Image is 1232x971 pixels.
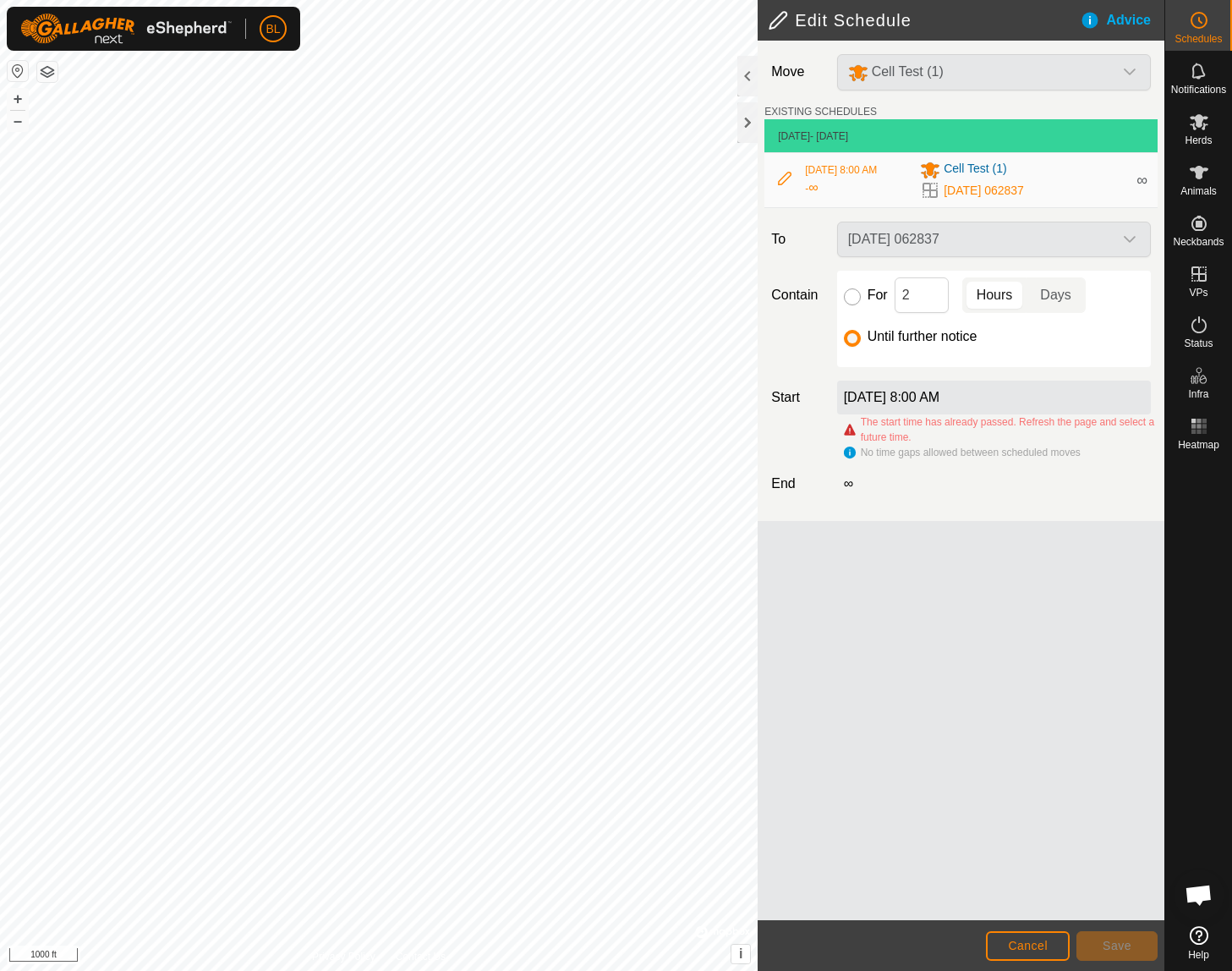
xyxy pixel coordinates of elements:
[8,61,28,81] button: Reset Map
[266,20,280,38] span: BL
[805,178,818,198] div: -
[1188,950,1209,960] span: Help
[764,285,830,305] label: Contain
[844,414,1171,445] div: The start time has already passed. Refresh the page and select a future time.
[739,946,742,961] span: i
[764,222,830,257] label: To
[1040,285,1070,305] span: Days
[1076,931,1158,961] button: Save
[986,931,1070,961] button: Cancel
[1173,237,1224,247] span: Neckbands
[764,54,830,91] label: Move
[868,288,888,302] label: For
[810,130,848,142] span: - [DATE]
[944,160,1006,180] span: Cell Test (1)
[1008,939,1048,952] span: Cancel
[764,387,830,408] label: Start
[731,945,750,963] button: i
[837,476,860,491] label: ∞
[8,89,28,109] button: +
[768,10,1079,30] h2: Edit Schedule
[944,182,1024,200] span: [DATE] 062837
[861,447,1081,458] span: No time gaps allowed between scheduled moves
[1178,440,1219,450] span: Heatmap
[764,474,830,494] label: End
[977,285,1013,305] span: Hours
[1189,288,1207,298] span: VPs
[1103,939,1131,952] span: Save
[1080,10,1164,30] div: Advice
[1136,172,1147,189] span: ∞
[8,111,28,131] button: –
[1171,85,1226,95] span: Notifications
[312,949,375,964] a: Privacy Policy
[1175,34,1222,44] span: Schedules
[808,180,818,195] span: ∞
[1185,135,1212,145] span: Herds
[1180,186,1217,196] span: Animals
[1188,389,1208,399] span: Infra
[37,62,57,82] button: Map Layers
[1184,338,1213,348] span: Status
[764,104,877,119] label: EXISTING SCHEDULES
[778,130,810,142] span: [DATE]
[20,14,232,44] img: Gallagher Logo
[844,390,940,404] label: [DATE] 8:00 AM
[1165,919,1232,967] a: Help
[1174,870,1224,920] div: Open chat
[868,330,977,343] label: Until further notice
[805,164,877,176] span: [DATE] 8:00 AM
[396,949,446,964] a: Contact Us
